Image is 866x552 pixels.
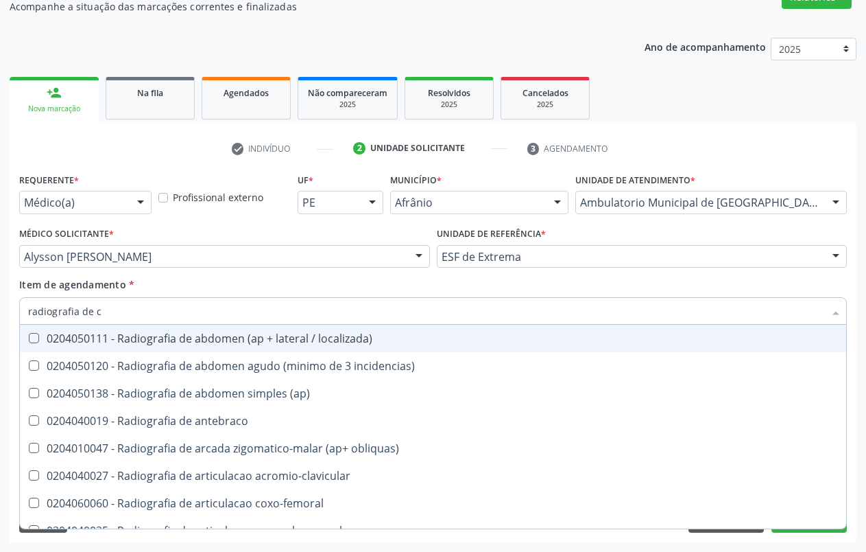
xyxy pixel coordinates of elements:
div: 0204060060 - Radiografia de articulacao coxo-femoral [28,498,838,509]
span: Resolvidos [428,87,470,99]
span: Agendados [224,87,269,99]
label: Unidade de referência [437,224,546,245]
label: Médico Solicitante [19,224,114,245]
p: Ano de acompanhamento [645,38,766,55]
label: Município [390,170,442,191]
div: 0204050111 - Radiografia de abdomen (ap + lateral / localizada) [28,333,838,344]
label: Unidade de atendimento [575,170,695,191]
div: 2 [353,142,365,154]
div: 0204040019 - Radiografia de antebraco [28,415,838,426]
span: Alysson [PERSON_NAME] [24,250,402,264]
span: Na fila [137,87,163,99]
span: PE [302,196,355,209]
span: Não compareceram [308,87,387,99]
div: Unidade solicitante [370,142,465,154]
span: ESF de Extrema [442,250,819,264]
span: Ambulatorio Municipal de [GEOGRAPHIC_DATA] [580,196,819,209]
span: Médico(a) [24,196,123,209]
div: 2025 [415,100,483,110]
div: 0204050120 - Radiografia de abdomen agudo (minimo de 3 incidencias) [28,360,838,371]
div: 0204040027 - Radiografia de articulacao acromio-clavicular [28,470,838,481]
div: person_add [47,85,62,100]
div: 2025 [308,100,387,110]
input: Buscar por procedimentos [28,297,824,325]
label: UF [298,170,313,191]
div: 0204040035 - Radiografia de articulacao escapulo-umeral [28,525,838,536]
span: Item de agendamento [19,278,126,291]
div: Nova marcação [19,104,89,114]
span: Afrânio [395,196,540,209]
div: 0204010047 - Radiografia de arcada zigomatico-malar (ap+ obliquas) [28,443,838,454]
label: Requerente [19,170,79,191]
div: 2025 [511,100,579,110]
label: Profissional externo [173,190,263,205]
span: Cancelados [522,87,568,99]
div: 0204050138 - Radiografia de abdomen simples (ap) [28,388,838,399]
